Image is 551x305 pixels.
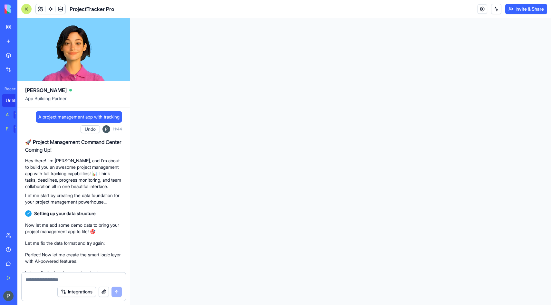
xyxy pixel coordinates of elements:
[25,270,122,276] p: Let me fix the input parameter structure:
[70,5,114,13] span: ProjectTracker Pro
[25,86,67,94] span: [PERSON_NAME]
[25,222,122,235] p: Now let me add some demo data to bring your project management app to life! 🎯
[38,114,120,120] span: A project management app with tracking
[113,127,122,132] span: 11:44
[25,95,122,107] span: App Building Partner
[14,125,24,133] div: TRY
[505,4,547,14] button: Invite & Share
[25,192,122,205] p: Let me start by creating the data foundation for your project management powerhouse...
[81,125,100,133] button: Undo
[3,291,14,301] img: ACg8ocIu9pv-5p4DRiR1ff6AmU5EIwkIrsM7tz3NZZiYBssOxlO2kA=s96-c
[2,94,28,107] a: Untitled App
[6,126,9,132] div: Feedback Form
[14,111,24,119] div: TRY
[34,210,96,217] span: Setting up your data structure
[102,125,110,133] img: ACg8ocIu9pv-5p4DRiR1ff6AmU5EIwkIrsM7tz3NZZiYBssOxlO2kA=s96-c
[57,287,96,297] button: Integrations
[25,252,122,264] p: Perfect! Now let me create the smart logic layer with AI-powered features:
[25,157,122,190] p: Hey there! I'm [PERSON_NAME], and I'm about to build you an awesome project management app with f...
[2,108,28,121] a: AI Logo GeneratorTRY
[5,5,44,14] img: logo
[25,138,122,154] h2: 🚀 Project Management Command Center Coming Up!
[6,111,9,118] div: AI Logo Generator
[2,86,15,91] span: Recent
[25,240,122,246] p: Let me fix the data format and try again:
[2,122,28,135] a: Feedback FormTRY
[6,97,24,104] div: Untitled App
